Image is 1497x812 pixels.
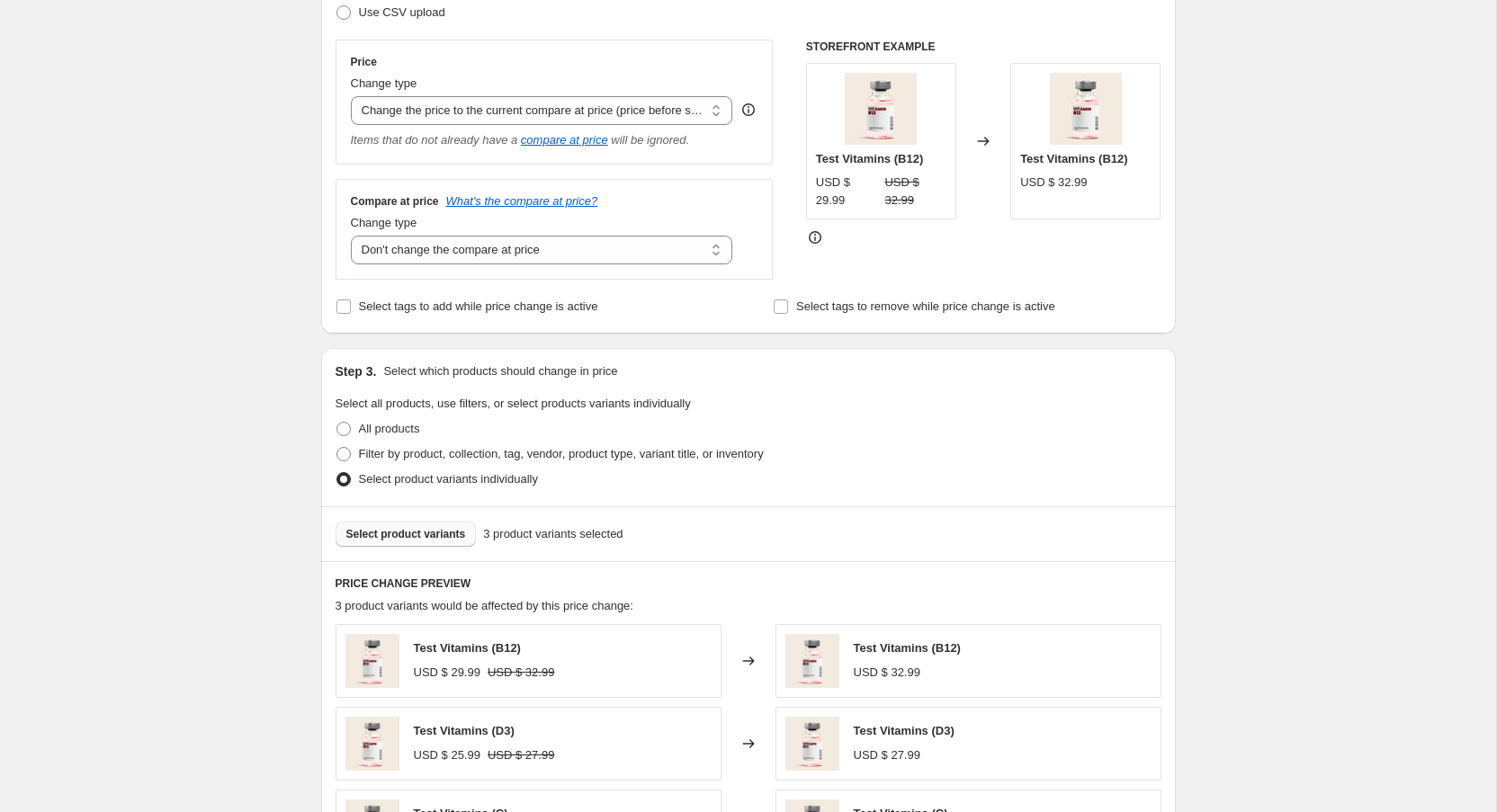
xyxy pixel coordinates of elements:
img: vitamin-b12-injection-glass-bottle-with-pink-liquid_80x.jpg [785,717,839,771]
div: USD $ 32.99 [1020,174,1087,192]
span: Use CSV upload [359,5,445,19]
span: Filter by product, collection, tag, vendor, product type, variant title, or inventory [359,447,764,460]
span: Select product variants [346,527,466,541]
img: vitamin-b12-injection-glass-bottle-with-pink-liquid_80x.jpg [345,634,399,688]
span: Change type [351,76,417,90]
span: Select tags to add while price change is active [359,299,598,313]
button: compare at price [521,133,608,147]
img: vitamin-b12-injection-glass-bottle-with-pink-liquid_80x.jpg [1050,73,1122,145]
strike: USD $ 32.99 [884,174,946,210]
div: USD $ 27.99 [854,746,920,764]
strike: USD $ 27.99 [488,746,554,764]
button: What's the compare at price? [446,194,598,208]
div: help [740,101,757,119]
h6: STOREFRONT EXAMPLE [806,40,1161,54]
span: All products [359,422,420,435]
span: Test Vitamins (D3) [854,724,955,737]
span: Select tags to remove while price change is active [796,299,1055,313]
span: Test Vitamins (B12) [1020,152,1127,165]
h3: Price [351,55,377,69]
span: Test Vitamins (B12) [414,641,521,655]
span: Test Vitamins (B12) [854,641,961,655]
span: 3 product variants selected [483,525,623,543]
strike: USD $ 32.99 [488,664,554,682]
i: will be ignored. [611,133,689,147]
span: Select product variants individually [359,472,538,486]
img: vitamin-b12-injection-glass-bottle-with-pink-liquid_80x.jpg [345,717,399,771]
img: vitamin-b12-injection-glass-bottle-with-pink-liquid_80x.jpg [845,73,917,145]
span: 3 product variants would be affected by this price change: [336,599,633,612]
span: Test Vitamins (D3) [414,724,515,737]
div: USD $ 29.99 [816,174,878,210]
h2: Step 3. [336,362,377,380]
span: Change type [351,216,417,229]
img: vitamin-b12-injection-glass-bottle-with-pink-liquid_80x.jpg [785,634,839,688]
div: USD $ 32.99 [854,664,920,682]
i: Items that do not already have a [351,133,518,147]
button: Select product variants [336,522,477,547]
span: Select all products, use filters, or select products variants individually [336,397,691,410]
div: USD $ 25.99 [414,746,480,764]
h6: PRICE CHANGE PREVIEW [336,576,1161,591]
div: USD $ 29.99 [414,664,480,682]
p: Select which products should change in price [383,362,617,380]
span: Test Vitamins (B12) [816,152,923,165]
h3: Compare at price [351,194,439,209]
